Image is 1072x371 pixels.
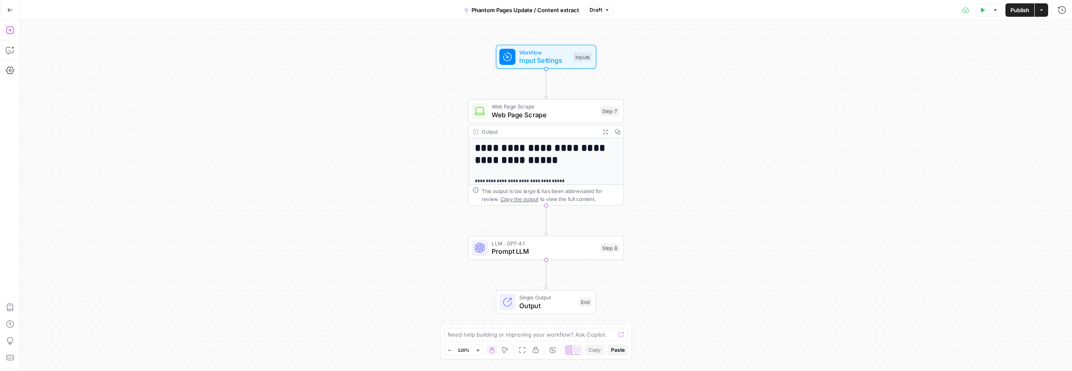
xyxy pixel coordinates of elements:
[482,187,619,203] div: This output is too large & has been abbreviated for review. to view the full content.
[468,290,624,314] div: Single OutputOutputEnd
[588,346,601,354] span: Copy
[482,128,596,136] div: Output
[608,345,628,356] button: Paste
[492,103,596,111] span: Web Page Scrape
[500,196,539,202] span: Copy the output
[468,45,624,69] div: WorkflowInput SettingsInputs
[492,239,596,247] span: LLM · GPT-4.1
[544,69,547,98] g: Edge from start to step_7
[611,346,625,354] span: Paste
[492,246,596,256] span: Prompt LLM
[585,345,604,356] button: Copy
[492,110,596,120] span: Web Page Scrape
[573,52,592,62] div: Inputs
[519,301,575,311] span: Output
[468,236,624,260] div: LLM · GPT-4.1Prompt LLMStep 8
[459,3,584,17] button: Phantom Pages Update / Content extract
[472,6,579,14] span: Phantom Pages Update / Content extract
[600,107,620,116] div: Step 7
[600,243,620,252] div: Step 8
[579,298,592,307] div: End
[519,48,569,56] span: Workflow
[519,55,569,65] span: Input Settings
[544,260,547,289] g: Edge from step_8 to end
[458,347,469,353] span: 120%
[544,206,547,235] g: Edge from step_7 to step_8
[1010,6,1029,14] span: Publish
[1005,3,1034,17] button: Publish
[590,6,602,14] span: Draft
[519,294,575,301] span: Single Output
[586,5,613,15] button: Draft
